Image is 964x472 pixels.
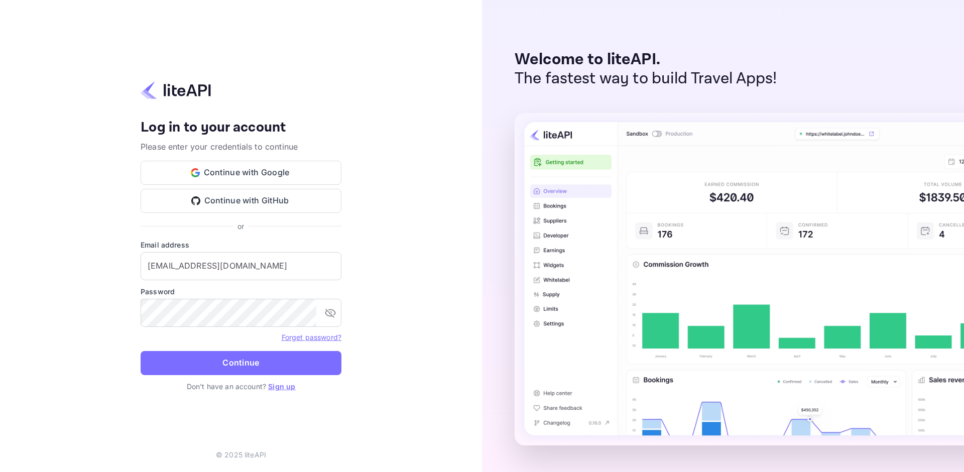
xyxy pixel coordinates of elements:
img: liteapi [141,80,211,100]
label: Password [141,286,341,297]
a: Sign up [268,382,295,391]
a: Forget password? [282,333,341,341]
button: Continue [141,351,341,375]
p: Don't have an account? [141,381,341,392]
p: © 2025 liteAPI [216,449,266,460]
button: Continue with Google [141,161,341,185]
p: The fastest way to build Travel Apps! [515,69,777,88]
input: Enter your email address [141,252,341,280]
label: Email address [141,240,341,250]
h4: Log in to your account [141,119,341,137]
p: Welcome to liteAPI. [515,50,777,69]
a: Forget password? [282,332,341,342]
p: or [237,221,244,231]
button: toggle password visibility [320,303,340,323]
p: Please enter your credentials to continue [141,141,341,153]
button: Continue with GitHub [141,189,341,213]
